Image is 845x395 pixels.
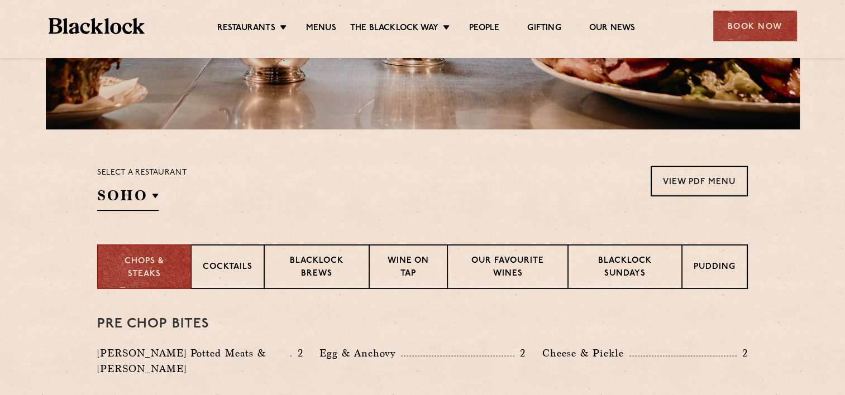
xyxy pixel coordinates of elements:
p: Chops & Steaks [109,256,179,281]
p: Blacklock Sundays [580,255,670,281]
p: [PERSON_NAME] Potted Meats & [PERSON_NAME] [97,345,290,377]
p: Egg & Anchovy [319,345,401,361]
a: Restaurants [217,23,275,35]
p: Blacklock Brews [276,255,357,281]
p: 2 [292,346,303,360]
a: Menus [306,23,336,35]
p: Wine on Tap [381,255,436,281]
h2: SOHO [97,186,159,211]
p: 2 [514,346,526,360]
p: Select a restaurant [97,166,187,180]
p: Cocktails [203,261,252,275]
div: Book Now [713,11,797,41]
a: Our News [589,23,636,35]
p: Our favourite wines [459,255,556,281]
a: People [469,23,499,35]
h3: Pre Chop Bites [97,317,748,331]
a: View PDF Menu [651,166,748,196]
p: Pudding [694,261,736,275]
p: 2 [737,346,748,360]
p: Cheese & Pickle [542,345,629,361]
img: BL_Textured_Logo-footer-cropped.svg [49,18,145,34]
a: The Blacklock Way [350,23,438,35]
a: Gifting [527,23,561,35]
